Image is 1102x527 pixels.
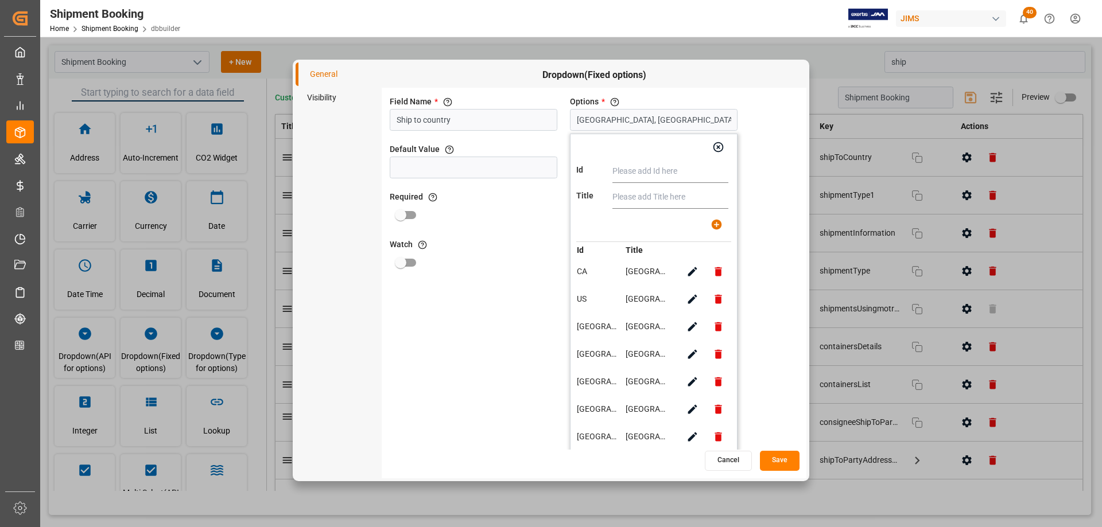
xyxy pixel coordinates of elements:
[576,348,619,361] td: [GEOGRAPHIC_DATA]
[576,320,619,333] td: [GEOGRAPHIC_DATA]
[760,451,800,471] button: Save
[570,96,599,108] span: Options
[576,190,607,202] label: Title
[625,320,668,333] td: [GEOGRAPHIC_DATA]
[576,403,619,416] td: [GEOGRAPHIC_DATA]
[576,244,619,257] th: Id
[50,25,69,33] a: Home
[390,143,440,155] span: Default Value
[50,5,180,22] div: Shipment Booking
[848,9,888,29] img: Exertis%20JAM%20-%20Email%20Logo.jpg_1722504956.jpg
[896,7,1011,29] button: JIMS
[705,451,752,471] button: Cancel
[625,265,668,278] td: [GEOGRAPHIC_DATA]
[625,244,668,257] th: Title
[82,25,138,33] a: Shipment Booking
[387,68,801,82] span: Dropdown(Fixed options)
[296,63,382,86] li: General
[625,430,668,443] td: [GEOGRAPHIC_DATA]
[576,292,619,306] td: US
[612,160,728,183] input: Please add Id here
[570,109,738,131] input: Please enter id and label.
[625,348,668,361] td: [GEOGRAPHIC_DATA]
[576,265,619,278] td: CA
[390,239,413,251] span: Watch
[576,375,619,388] td: [GEOGRAPHIC_DATA]
[1023,7,1037,18] span: 40
[896,10,1006,27] div: JIMS
[390,96,432,108] span: Field Name
[625,375,668,388] td: [GEOGRAPHIC_DATA]
[1011,6,1037,32] button: show 40 new notifications
[576,430,619,443] td: [GEOGRAPHIC_DATA]
[625,403,668,416] td: [GEOGRAPHIC_DATA]
[296,86,382,110] li: Visibility
[390,191,423,203] span: Required
[625,292,668,306] td: [GEOGRAPHIC_DATA]
[576,164,607,176] label: Id
[1037,6,1062,32] button: Help Center
[612,186,728,209] input: Please add Title here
